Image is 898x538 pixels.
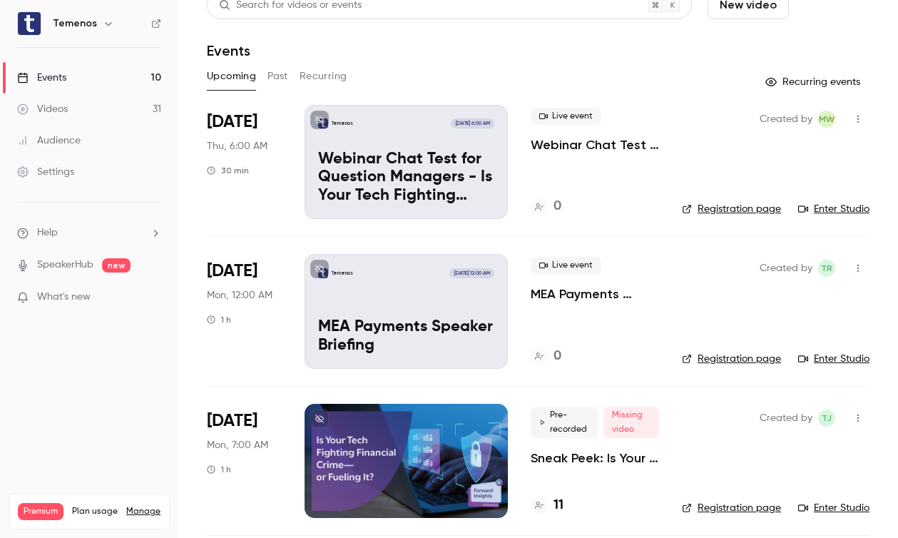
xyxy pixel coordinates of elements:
[531,136,659,153] a: Webinar Chat Test for Question Managers - Is Your Tech Fighting Financial Crime—or Fueling It?
[822,410,832,427] span: TJ
[207,165,249,176] div: 30 min
[144,291,161,304] iframe: Noticeable Trigger
[207,288,272,303] span: Mon, 12:00 AM
[207,42,250,59] h1: Events
[207,105,282,219] div: Sep 18 Thu, 6:00 AM (America/Los Angeles)
[318,318,494,355] p: MEA Payments Speaker Briefing
[531,407,598,438] span: Pre-recorded
[207,438,268,452] span: Mon, 7:00 AM
[17,102,68,116] div: Videos
[207,260,257,283] span: [DATE]
[798,352,869,366] a: Enter Studio
[207,65,256,88] button: Upcoming
[818,410,835,427] span: Tim Johnsons
[531,285,659,303] a: MEA Payments Speaker Briefing
[759,71,869,93] button: Recurring events
[449,268,494,278] span: [DATE] 12:00 AM
[682,501,781,515] a: Registration page
[553,496,563,515] h4: 11
[53,16,97,31] h6: Temenos
[821,260,832,277] span: TR
[760,111,812,128] span: Created by
[17,165,74,179] div: Settings
[798,501,869,515] a: Enter Studio
[305,105,508,219] a: Webinar Chat Test for Question Managers - Is Your Tech Fighting Financial Crime—or Fueling It?Tem...
[451,118,494,128] span: [DATE] 6:00 AM
[553,197,561,216] h4: 0
[18,503,63,520] span: Premium
[531,108,601,125] span: Live event
[207,314,231,325] div: 1 h
[332,120,353,127] p: Temenos
[531,257,601,274] span: Live event
[207,139,267,153] span: Thu, 6:00 AM
[267,65,288,88] button: Past
[207,254,282,368] div: Sep 22 Mon, 9:00 AM (Africa/Johannesburg)
[531,347,561,366] a: 0
[818,111,835,128] span: Michele White
[531,450,659,467] a: Sneak Peek: Is Your Tech Fighting Financial Crime—or Fueling It?
[682,352,781,366] a: Registration page
[207,404,282,518] div: Sep 22 Mon, 8:00 AM (America/Denver)
[760,410,812,427] span: Created by
[37,290,91,305] span: What's new
[207,410,257,432] span: [DATE]
[17,225,161,240] li: help-dropdown-opener
[207,111,257,133] span: [DATE]
[818,260,835,277] span: Terniell Ramlah
[819,111,835,128] span: MW
[37,225,58,240] span: Help
[798,202,869,216] a: Enter Studio
[72,506,118,517] span: Plan usage
[37,258,93,273] a: SpeakerHub
[531,496,563,515] a: 11
[553,347,561,366] h4: 0
[318,151,494,205] p: Webinar Chat Test for Question Managers - Is Your Tech Fighting Financial Crime—or Fueling It?
[17,71,66,85] div: Events
[126,506,160,517] a: Manage
[760,260,812,277] span: Created by
[300,65,347,88] button: Recurring
[102,258,131,273] span: new
[207,464,231,475] div: 1 h
[17,133,81,148] div: Audience
[682,202,781,216] a: Registration page
[531,197,561,216] a: 0
[603,407,659,438] span: Missing video
[305,254,508,368] a: MEA Payments Speaker Briefing Temenos[DATE] 12:00 AMMEA Payments Speaker Briefing
[18,12,41,35] img: Temenos
[332,270,353,277] p: Temenos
